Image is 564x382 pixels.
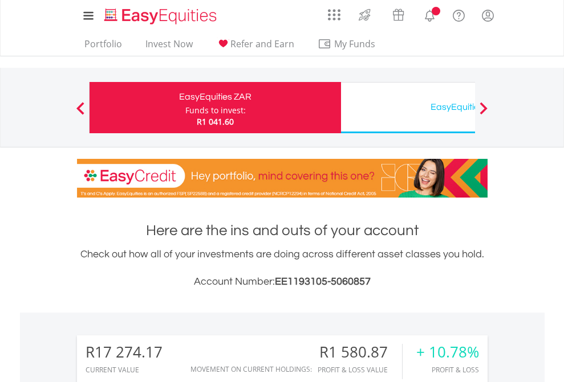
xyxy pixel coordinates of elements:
[318,344,402,360] div: R1 580.87
[212,38,299,56] a: Refer and Earn
[102,7,221,26] img: EasyEquities_Logo.png
[141,38,197,56] a: Invest Now
[472,108,495,119] button: Next
[69,108,92,119] button: Previous
[415,3,444,26] a: Notifications
[444,3,473,26] a: FAQ's and Support
[416,366,479,373] div: Profit & Loss
[382,3,415,24] a: Vouchers
[318,366,402,373] div: Profit & Loss Value
[389,6,408,24] img: vouchers-v2.svg
[80,38,127,56] a: Portfolio
[230,38,294,50] span: Refer and Earn
[328,9,340,21] img: grid-menu-icon.svg
[86,366,163,373] div: CURRENT VALUE
[96,89,334,105] div: EasyEquities ZAR
[318,36,392,51] span: My Funds
[100,3,221,26] a: Home page
[473,3,502,28] a: My Profile
[355,6,374,24] img: thrive-v2.svg
[77,274,488,290] h3: Account Number:
[77,220,488,241] h1: Here are the ins and outs of your account
[77,247,488,290] div: Check out how all of your investments are doing across different asset classes you hold.
[197,116,234,127] span: R1 041.60
[190,365,312,373] div: Movement on Current Holdings:
[185,105,246,116] div: Funds to invest:
[320,3,348,21] a: AppsGrid
[77,159,488,198] img: EasyCredit Promotion Banner
[86,344,163,360] div: R17 274.17
[416,344,479,360] div: + 10.78%
[275,276,371,287] span: EE1193105-5060857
